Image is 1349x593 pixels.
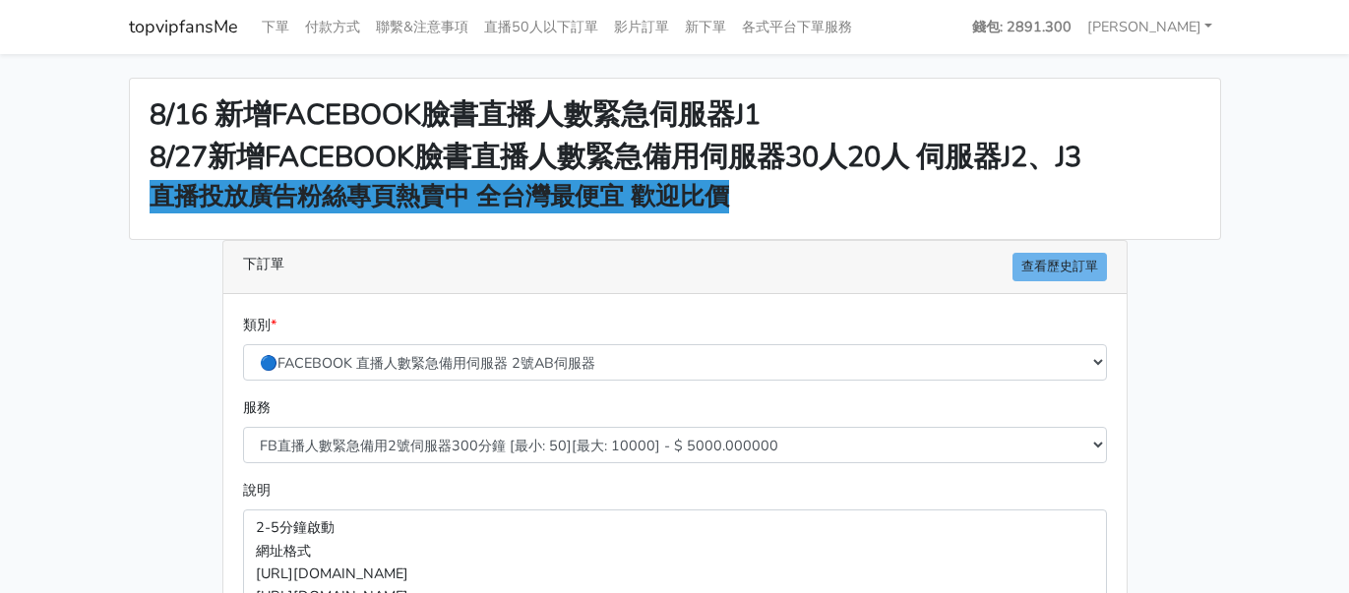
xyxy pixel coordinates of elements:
a: 下單 [254,8,297,46]
a: 各式平台下單服務 [734,8,860,46]
strong: 錢包: 2891.300 [972,17,1072,36]
a: [PERSON_NAME] [1079,8,1221,46]
strong: 8/16 新增FACEBOOK臉書直播人數緊急伺服器J1 [150,95,761,134]
strong: 直播投放廣告粉絲專頁熱賣中 全台灣最便宜 歡迎比價 [150,180,729,213]
label: 類別 [243,314,276,336]
label: 說明 [243,479,271,502]
a: topvipfansMe [129,8,238,46]
a: 查看歷史訂單 [1012,253,1107,281]
div: 下訂單 [223,241,1127,294]
strong: 8/27新增FACEBOOK臉書直播人數緊急備用伺服器30人20人 伺服器J2、J3 [150,138,1081,176]
a: 影片訂單 [606,8,677,46]
a: 付款方式 [297,8,368,46]
a: 直播50人以下訂單 [476,8,606,46]
a: 新下單 [677,8,734,46]
a: 錢包: 2891.300 [964,8,1079,46]
label: 服務 [243,396,271,419]
a: 聯繫&注意事項 [368,8,476,46]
